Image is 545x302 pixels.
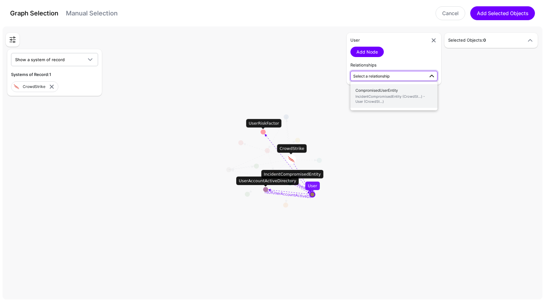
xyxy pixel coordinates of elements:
[350,37,427,44] h5: User
[305,182,320,190] div: User
[66,9,118,17] a: Manual Selection
[277,144,307,153] div: CrowdStrike
[436,6,465,20] a: Cancel
[13,83,20,90] img: svg+xml;base64,PHN2ZyB3aWR0aD0iNjQiIGhlaWdodD0iNjQiIHZpZXdCb3g9IjAgMCA2NCA2NCIgZmlsbD0ibm9uZSIgeG...
[483,38,486,43] strong: 0
[246,119,282,128] div: UserRiskFactor
[355,94,432,104] span: IncidentCompromisedEntity (CrowdSt...) - User (CrowdSt...)
[11,71,98,78] h5: Systems of Record:
[350,47,384,57] a: Add Node
[261,170,324,179] div: IncidentCompromisedEntity
[10,9,58,17] a: Graph Selection
[355,86,432,106] span: CompromisedUserEntity
[448,37,521,44] h5: Selected Objects:
[15,57,65,62] span: Show a system of record
[23,84,48,90] div: CrowdStrike
[350,84,437,108] button: CompromisedUserEntityIncidentCompromisedEntity (CrowdSt...) - User (CrowdSt...)
[353,74,390,78] span: Select a relationship
[350,62,437,68] h5: Relationships
[49,72,51,77] strong: 1
[236,177,299,185] div: UserAccountActiveDirectory
[470,6,535,20] button: Add Selected Objects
